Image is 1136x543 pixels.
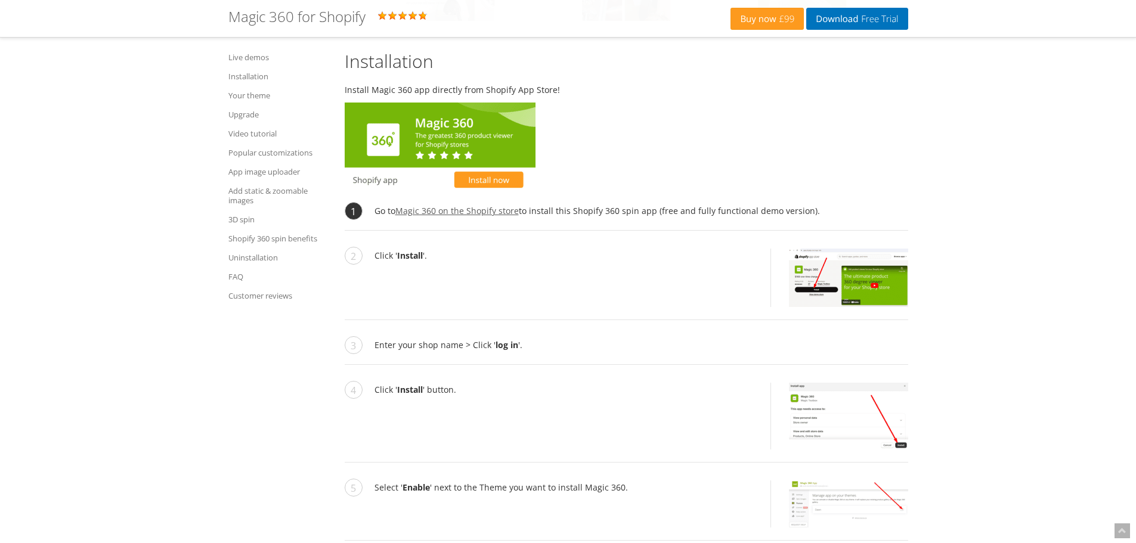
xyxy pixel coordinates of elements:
[345,83,908,97] p: Install Magic 360 app directly from Shopify App Store!
[789,383,908,449] img: Click Install
[403,482,430,493] strong: Enable
[770,249,908,307] a: Click Install button on Magic 360 app page
[730,8,804,30] a: Buy now£99
[806,8,908,30] a: DownloadFree Trial
[395,205,519,216] a: Magic 360 on the Shopify store
[228,9,731,28] div: Rating: 5.0 ( )
[345,103,536,192] img: Magic 360 for Shopify
[397,250,423,261] strong: Install
[345,338,908,365] li: Enter your shop name > Click ' '.
[770,383,908,449] a: Click Install
[345,480,908,541] li: Select ' ' next to the Theme you want to install Magic 360.
[345,51,908,71] h2: Installation
[858,14,898,24] span: Free Trial
[789,480,908,528] img: Select Enable next to your theme
[770,480,908,528] a: Select Enable next to your theme
[397,384,423,395] strong: Install
[776,14,795,24] span: £99
[345,249,908,320] li: Click ' '.
[496,339,518,350] strong: log in
[345,204,908,231] li: Go to to install this Shopify 360 spin app (free and fully functional demo version).
[789,249,908,307] img: Click Install button on Magic 360 app page
[345,383,908,463] li: Click ' ' button.
[228,9,366,24] h1: Magic 360 for Shopify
